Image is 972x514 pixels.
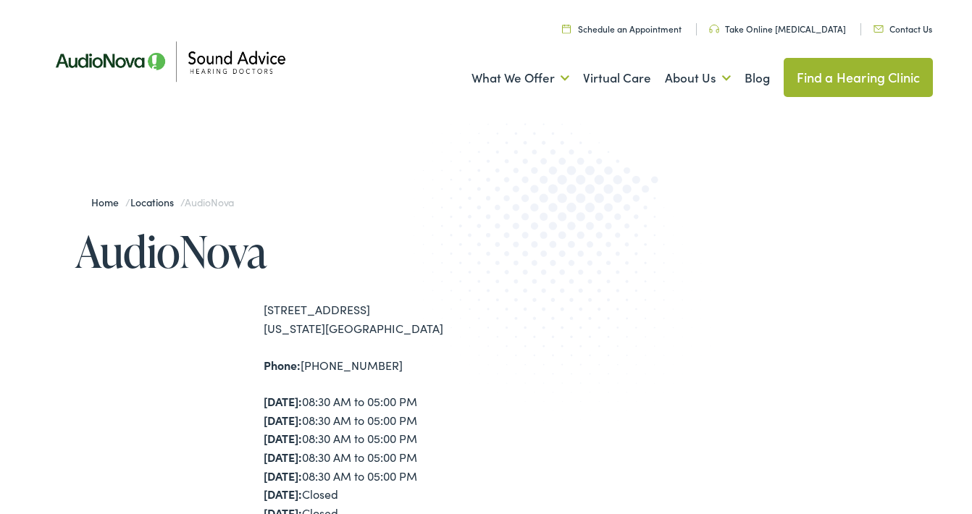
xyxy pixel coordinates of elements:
div: [PHONE_NUMBER] [264,356,486,375]
a: Contact Us [873,22,932,35]
a: Schedule an Appointment [562,22,682,35]
strong: [DATE]: [264,449,302,465]
div: [STREET_ADDRESS] [US_STATE][GEOGRAPHIC_DATA] [264,300,486,337]
strong: [DATE]: [264,393,302,409]
strong: [DATE]: [264,412,302,428]
strong: [DATE]: [264,486,302,502]
img: Headphone icon in a unique green color, suggesting audio-related services or features. [709,25,719,33]
a: Blog [745,51,770,105]
strong: [DATE]: [264,468,302,484]
a: Find a Hearing Clinic [784,58,934,97]
strong: Phone: [264,357,301,373]
a: About Us [665,51,731,105]
a: Virtual Care [583,51,651,105]
a: Take Online [MEDICAL_DATA] [709,22,846,35]
a: Home [91,195,125,209]
span: AudioNova [185,195,234,209]
img: Icon representing mail communication in a unique green color, indicative of contact or communicat... [873,25,884,33]
a: What We Offer [472,51,569,105]
h1: AudioNova [75,227,486,275]
a: Locations [130,195,180,209]
strong: [DATE]: [264,430,302,446]
img: Calendar icon in a unique green color, symbolizing scheduling or date-related features. [562,24,571,33]
span: / / [91,195,234,209]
